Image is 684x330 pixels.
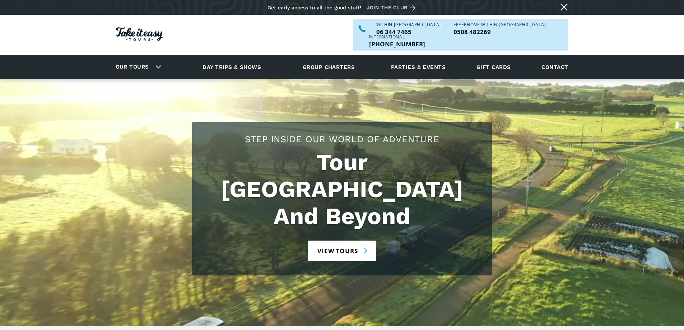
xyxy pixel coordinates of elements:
div: WITHIN [GEOGRAPHIC_DATA] [376,23,441,27]
div: International [369,35,425,39]
a: Gift cards [473,57,515,77]
a: Contact [538,57,572,77]
a: Close message [558,1,570,13]
a: Call us outside of NZ on +6463447465 [369,41,425,47]
a: View tours [308,241,376,261]
a: Join the club [367,3,418,12]
div: Freephone WITHIN [GEOGRAPHIC_DATA] [453,23,546,27]
h1: Tour [GEOGRAPHIC_DATA] And Beyond [199,149,485,230]
a: Group charters [294,57,364,77]
a: Parties & events [387,57,449,77]
a: Our tours [110,59,154,75]
div: Get early access to all the good stuff! [267,5,361,10]
a: Call us freephone within NZ on 0508482269 [453,29,546,35]
h2: Step Inside Our World Of Adventure [199,133,485,145]
a: Homepage [116,24,163,46]
p: 0508 482269 [453,29,546,35]
a: Call us within NZ on 063447465 [376,29,441,35]
img: Take it easy Tours logo [116,27,163,41]
p: 06 344 7465 [376,29,441,35]
a: Day trips & shows [194,57,270,77]
p: [PHONE_NUMBER] [369,41,425,47]
div: Our tours [107,57,167,77]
